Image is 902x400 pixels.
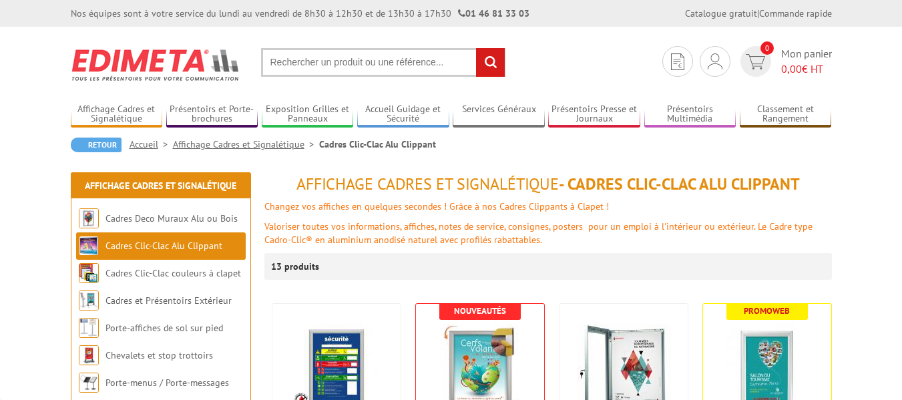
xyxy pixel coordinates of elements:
img: devis rapide [746,54,765,69]
a: Exposition Grilles et Panneaux [262,104,354,126]
span: Mon panier [781,46,832,77]
a: Affichage Cadres et Signalétique [71,104,163,126]
a: Présentoirs et Porte-brochures [166,104,258,126]
div: Nos équipes sont à votre service du lundi au vendredi de 8h30 à 12h30 et de 13h30 à 17h30 [71,7,529,20]
b: Promoweb [744,305,790,317]
a: devis rapide 0 Mon panier 0,00€ HT [737,46,832,77]
a: Retour [71,138,122,152]
img: Cadres Clic-Clac couleurs à clapet [79,263,99,283]
img: devis rapide [671,53,684,70]
img: devis rapide [708,53,722,69]
span: 0,00 [781,62,802,75]
div: | [685,7,832,20]
a: Affichage Cadres et Signalétique [85,180,236,192]
a: Porte-affiches de sol sur pied [105,322,223,334]
a: Cadres et Présentoirs Extérieur [105,294,232,307]
img: Cadres Deco Muraux Alu ou Bois [79,208,99,228]
img: Porte-affiches de sol sur pied [79,318,99,338]
img: Cadres Clic-Clac Alu Clippant [79,236,99,256]
font: Changez vos affiches en quelques secondes ! Grâce à nos Cadres Clippants à Clapet ! [264,200,609,212]
a: Présentoirs Multimédia [644,104,736,126]
a: Services Généraux [453,104,545,126]
input: Rechercher un produit ou une référence... [261,48,505,77]
input: rechercher [476,48,505,77]
img: Chevalets et stop trottoirs [79,345,99,365]
a: Affichage Cadres et Signalétique [173,138,319,150]
img: Cadres et Présentoirs Extérieur [79,290,99,311]
a: Chevalets et stop trottoirs [105,349,213,361]
a: Cadres Deco Muraux Alu ou Bois [105,212,238,224]
span: € HT [781,61,832,77]
strong: 01 46 81 33 03 [458,7,529,19]
a: Cadres Clic-Clac Alu Clippant [105,240,222,252]
span: 0 [760,41,774,55]
a: Commande rapide [759,7,832,19]
b: Nouveautés [454,305,506,317]
a: Porte-menus / Porte-messages [105,377,229,389]
img: Porte-menus / Porte-messages [79,373,99,393]
a: Classement et Rangement [740,104,832,126]
a: Accueil [130,138,173,150]
p: 13 produits [271,253,321,280]
a: Présentoirs Presse et Journaux [548,104,640,126]
font: Valoriser toutes vos informations, affiches, notes de service, consignes, posters pour un emploi ... [264,220,813,246]
h1: - Cadres Clic-Clac Alu Clippant [264,176,832,193]
li: Cadres Clic-Clac Alu Clippant [319,138,436,151]
a: Catalogue gratuit [685,7,757,19]
span: Affichage Cadres et Signalétique [296,174,559,194]
img: Edimeta [71,40,241,89]
a: Cadres Clic-Clac couleurs à clapet [105,267,241,279]
a: Accueil Guidage et Sécurité [357,104,449,126]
